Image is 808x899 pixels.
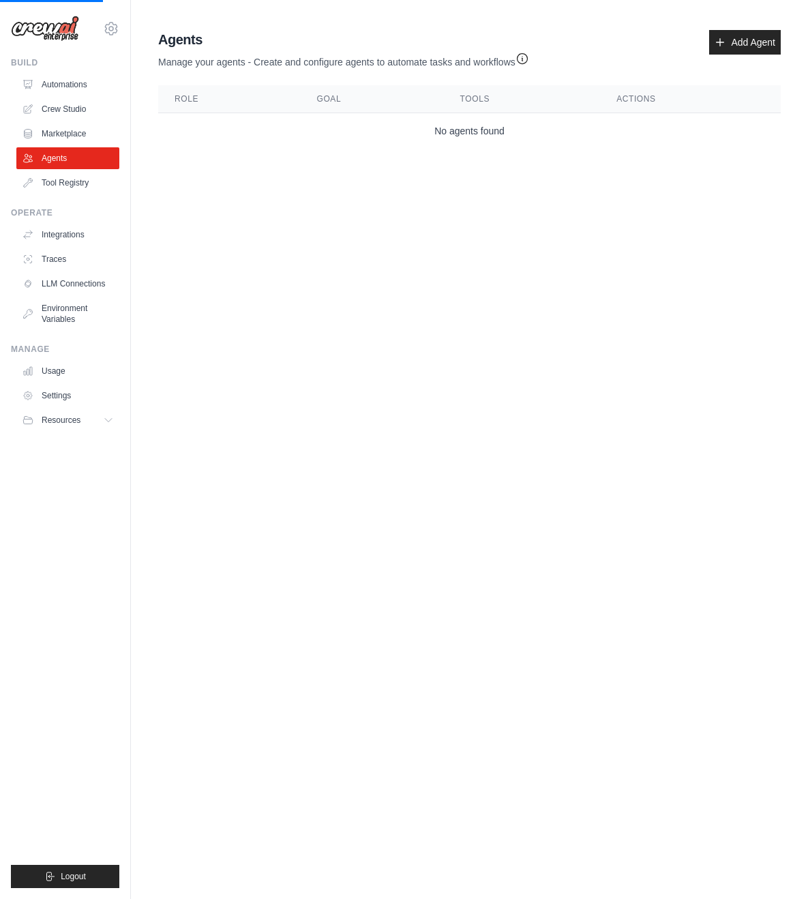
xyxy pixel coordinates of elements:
button: Resources [16,409,119,431]
th: Goal [300,85,443,113]
p: Manage your agents - Create and configure agents to automate tasks and workflows [158,49,529,69]
span: Logout [61,871,86,882]
a: Tool Registry [16,172,119,194]
button: Logout [11,865,119,888]
td: No agents found [158,113,781,149]
a: Automations [16,74,119,95]
a: Marketplace [16,123,119,145]
a: Add Agent [709,30,781,55]
a: Settings [16,385,119,407]
a: Integrations [16,224,119,246]
a: Crew Studio [16,98,119,120]
th: Role [158,85,300,113]
a: LLM Connections [16,273,119,295]
div: Operate [11,207,119,218]
a: Environment Variables [16,297,119,330]
div: Build [11,57,119,68]
a: Traces [16,248,119,270]
th: Actions [600,85,781,113]
th: Tools [444,85,601,113]
span: Resources [42,415,80,426]
div: Manage [11,344,119,355]
a: Agents [16,147,119,169]
h2: Agents [158,30,529,49]
img: Logo [11,16,79,42]
a: Usage [16,360,119,382]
